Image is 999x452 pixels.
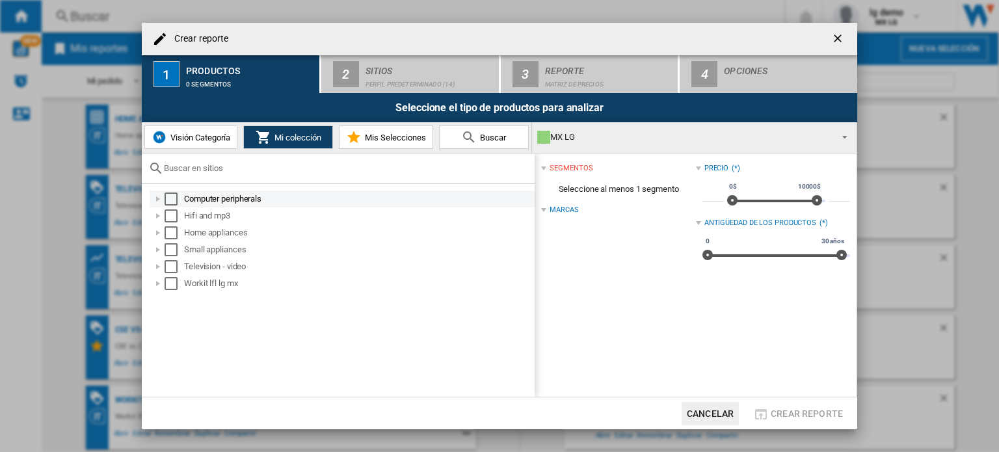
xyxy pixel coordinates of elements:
[152,129,167,145] img: wiser-icon-blue.png
[537,128,831,146] div: MX LG
[439,126,529,149] button: Buscar
[321,55,500,93] button: 2 Sitios Perfil predeterminado (14)
[545,60,673,74] div: Reporte
[362,133,426,142] span: Mis Selecciones
[771,408,843,419] span: Crear reporte
[550,163,593,174] div: segmentos
[680,55,857,93] button: 4 Opciones
[165,209,184,222] md-checkbox: Select
[184,243,533,256] div: Small appliances
[366,60,494,74] div: Sitios
[165,260,184,273] md-checkbox: Select
[165,277,184,290] md-checkbox: Select
[271,133,321,142] span: Mi colección
[831,32,847,47] ng-md-icon: getI18NText('BUTTONS.CLOSE_DIALOG')
[184,226,533,239] div: Home appliances
[243,126,333,149] button: Mi colección
[704,236,712,246] span: 0
[144,126,237,149] button: Visión Categoría
[477,133,506,142] span: Buscar
[545,74,673,88] div: Matriz de precios
[165,243,184,256] md-checkbox: Select
[724,60,852,74] div: Opciones
[691,61,717,87] div: 4
[366,74,494,88] div: Perfil predeterminado (14)
[541,177,695,202] span: Seleccione al menos 1 segmento
[704,163,728,174] div: Precio
[749,402,847,425] button: Crear reporte
[164,163,528,173] input: Buscar en sitios
[339,126,433,149] button: Mis Selecciones
[153,61,180,87] div: 1
[727,181,739,192] span: 0$
[796,181,823,192] span: 10000$
[819,236,846,246] span: 30 años
[165,226,184,239] md-checkbox: Select
[826,26,852,52] button: getI18NText('BUTTONS.CLOSE_DIALOG')
[184,277,533,290] div: Workit lfl lg mx
[142,93,857,122] div: Seleccione el tipo de productos para analizar
[682,402,739,425] button: Cancelar
[165,193,184,206] md-checkbox: Select
[142,55,321,93] button: 1 Productos 0 segmentos
[186,60,314,74] div: Productos
[168,33,228,46] h4: Crear reporte
[184,209,533,222] div: Hifi and mp3
[333,61,359,87] div: 2
[167,133,230,142] span: Visión Categoría
[550,205,578,215] div: Marcas
[513,61,539,87] div: 3
[186,74,314,88] div: 0 segmentos
[184,193,533,206] div: Computer peripherals
[501,55,680,93] button: 3 Reporte Matriz de precios
[184,260,533,273] div: Television - video
[704,218,816,228] div: Antigüedad de los productos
